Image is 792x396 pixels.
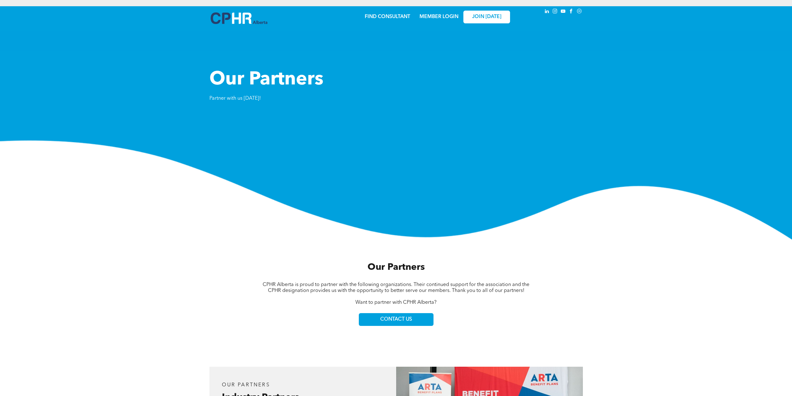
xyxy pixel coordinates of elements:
[568,8,575,16] a: facebook
[463,11,510,23] a: JOIN [DATE]
[380,317,412,322] span: CONTACT US
[544,8,551,16] a: linkedin
[368,263,425,272] span: Our Partners
[209,96,261,101] span: Partner with us [DATE]!
[365,14,410,19] a: FIND CONSULTANT
[552,8,559,16] a: instagram
[359,313,433,326] a: CONTACT US
[419,14,458,19] a: MEMBER LOGIN
[209,70,323,89] span: Our Partners
[355,300,437,305] span: Want to partner with CPHR Alberta?
[263,282,529,293] span: CPHR Alberta is proud to partner with the following organizations. Their continued support for th...
[576,8,583,16] a: Social network
[472,14,501,20] span: JOIN [DATE]
[211,12,267,24] img: A blue and white logo for cp alberta
[222,383,270,388] span: OUR PARTNERS
[560,8,567,16] a: youtube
